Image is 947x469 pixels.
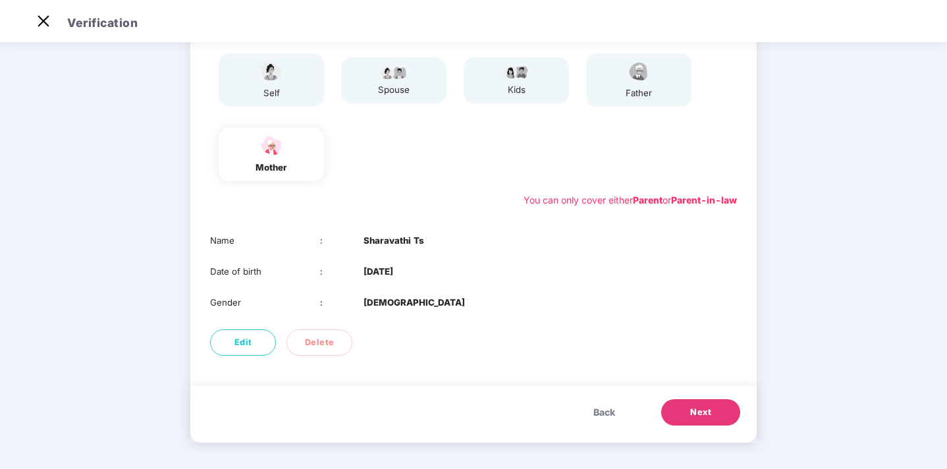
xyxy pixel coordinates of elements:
img: svg+xml;base64,PHN2ZyB4bWxucz0iaHR0cDovL3d3dy53My5vcmcvMjAwMC9zdmciIHdpZHRoPSI3OS4wMzciIGhlaWdodD... [500,64,533,80]
img: svg+xml;base64,PHN2ZyB4bWxucz0iaHR0cDovL3d3dy53My5vcmcvMjAwMC9zdmciIHdpZHRoPSI5Ny44OTciIGhlaWdodD... [377,64,410,80]
img: svg+xml;base64,PHN2ZyBpZD0iU3BvdXNlX2ljb24iIHhtbG5zPSJodHRwOi8vd3d3LnczLm9yZy8yMDAwL3N2ZyIgd2lkdG... [255,60,288,83]
button: Next [661,399,740,426]
span: Next [690,406,711,419]
button: Back [580,399,628,426]
div: self [255,86,288,100]
div: father [622,86,655,100]
button: Edit [210,329,276,356]
b: [DEMOGRAPHIC_DATA] [364,296,465,310]
b: Parent-in-law [671,194,737,206]
span: Delete [305,336,335,349]
span: Edit [234,336,252,349]
div: : [320,265,364,279]
div: kids [500,83,533,97]
span: Back [593,405,615,420]
b: Sharavathi Ts [364,234,424,248]
div: You can only cover either or [524,193,737,207]
div: Gender [210,296,320,310]
div: : [320,296,364,310]
img: svg+xml;base64,PHN2ZyB4bWxucz0iaHR0cDovL3d3dy53My5vcmcvMjAwMC9zdmciIHdpZHRoPSI1NCIgaGVpZ2h0PSIzOC... [255,134,288,157]
div: Date of birth [210,265,320,279]
img: svg+xml;base64,PHN2ZyBpZD0iRmF0aGVyX2ljb24iIHhtbG5zPSJodHRwOi8vd3d3LnczLm9yZy8yMDAwL3N2ZyIgeG1sbn... [622,60,655,83]
div: : [320,234,364,248]
div: mother [255,161,288,175]
b: [DATE] [364,265,393,279]
b: Parent [633,194,663,206]
button: Delete [286,329,352,356]
div: spouse [377,83,410,97]
div: Name [210,234,320,248]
